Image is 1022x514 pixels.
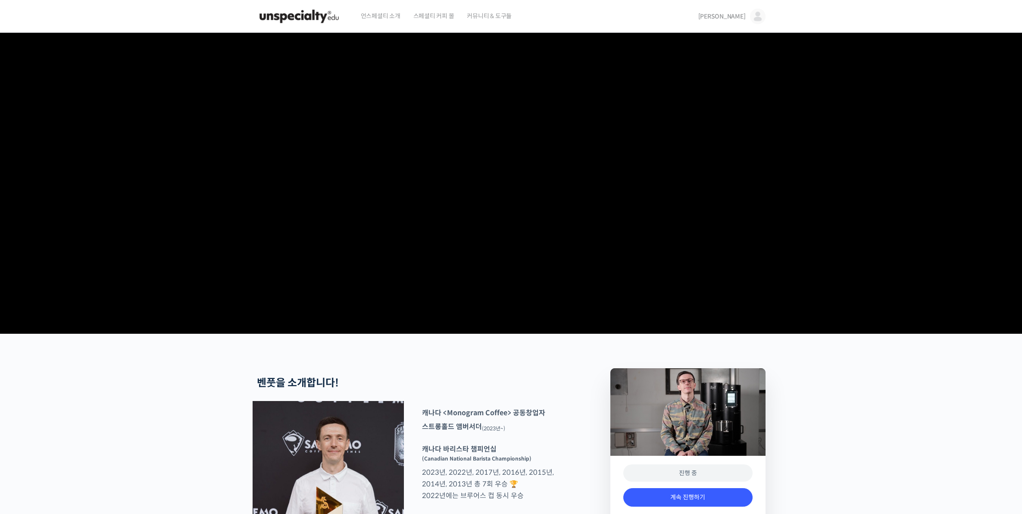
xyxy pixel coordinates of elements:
[422,445,497,454] strong: 캐나다 바리스타 챔피언십
[418,443,569,501] p: 2023년, 2022년, 2017년, 2016년, 2015년, 2014년, 2013년 총 7회 우승 🏆 2022년에는 브루어스 컵 동시 우승
[257,377,565,389] h2: 벤풋을 소개합니다!
[623,488,753,507] a: 계속 진행하기
[422,408,545,417] strong: 캐나다 <Monogram Coffee> 공동창업자
[623,464,753,482] div: 진행 중
[698,13,746,20] span: [PERSON_NAME]
[482,425,505,432] sub: (2023년~)
[422,455,531,462] sup: (Canadian National Barista Championship)
[422,422,482,431] strong: 스트롱홀드 앰버서더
